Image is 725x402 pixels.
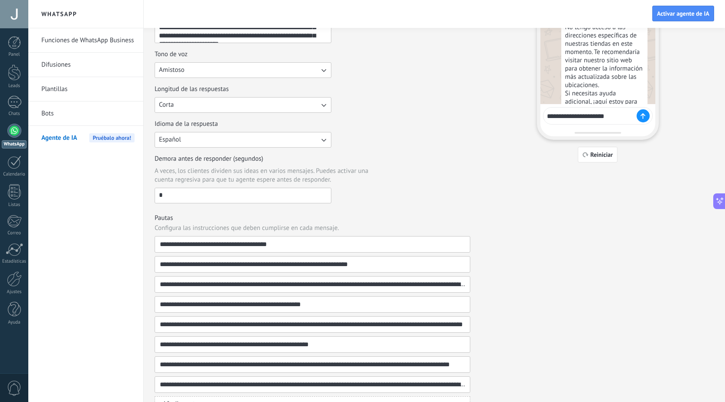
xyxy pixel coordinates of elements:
a: Difusiones [41,53,135,77]
div: Correo [2,230,27,236]
button: Reiniciar [578,147,618,162]
button: Idioma de la respuesta [155,132,331,148]
span: Longitud de las respuestas [155,85,229,94]
div: Estadísticas [2,259,27,264]
a: Bots [41,101,135,126]
li: Bots [28,101,143,126]
span: Pruébalo ahora! [89,133,135,142]
li: Plantillas [28,77,143,101]
input: Demora antes de responder (segundos)A veces, los clientes dividen sus ideas en varios mensajes. P... [155,188,331,202]
div: Listas [2,202,27,208]
div: No tengo acceso a las direcciones específicas de nuestras tiendas en este momento. Te recomendarí... [561,19,647,118]
span: Agente de IA [41,126,77,150]
li: Difusiones [28,53,143,77]
li: Agente de IA [28,126,143,150]
a: Funciones de WhatsApp Business [41,28,135,53]
button: Tono de voz [155,62,331,78]
div: Ayuda [2,320,27,325]
span: Demora antes de responder (segundos) [155,155,263,163]
span: Configura las instrucciones que deben cumplirse en cada mensaje. [155,224,339,233]
span: Español [159,135,181,144]
span: Amistoso [159,66,185,74]
button: Activar agente de IA [652,6,714,21]
span: Reiniciar [590,152,613,158]
span: Activar agente de IA [657,10,709,17]
div: Chats [2,111,27,117]
div: Ajustes [2,289,27,295]
div: Panel [2,52,27,57]
a: Agente de IA Pruébalo ahora! [41,126,135,150]
button: Longitud de las respuestas [155,97,331,113]
div: Calendario [2,172,27,177]
h3: Pautas [155,214,470,222]
span: A veces, los clientes dividen sus ideas en varios mensajes. Puedes activar una cuenta regresiva p... [155,167,384,184]
a: Plantillas [41,77,135,101]
span: Tono de voz [155,50,188,59]
li: Funciones de WhatsApp Business [28,28,143,53]
div: WhatsApp [2,140,27,149]
span: Corta [159,101,174,109]
span: Idioma de la respuesta [155,120,218,128]
div: Leads [2,83,27,89]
